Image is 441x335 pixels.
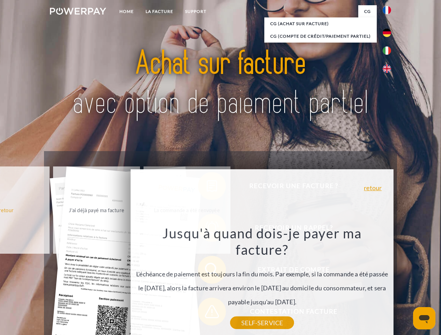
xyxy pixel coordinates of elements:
[140,5,179,18] a: LA FACTURE
[179,5,212,18] a: Support
[383,6,391,14] img: fr
[383,46,391,55] img: it
[230,317,294,329] a: SELF-SERVICE
[383,29,391,37] img: de
[364,185,382,191] a: retour
[113,5,140,18] a: Home
[264,17,377,30] a: CG (achat sur facture)
[383,65,391,73] img: en
[67,33,374,134] img: title-powerpay_fr.svg
[135,225,390,323] div: L'échéance de paiement est toujours la fin du mois. Par exemple, si la commande a été passée le [...
[413,307,435,329] iframe: Bouton de lancement de la fenêtre de messagerie
[50,8,106,15] img: logo-powerpay-white.svg
[358,5,377,18] a: CG
[135,225,390,258] h3: Jusqu'à quand dois-je payer ma facture?
[264,30,377,43] a: CG (Compte de crédit/paiement partiel)
[57,205,136,215] div: J'ai déjà payé ma facture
